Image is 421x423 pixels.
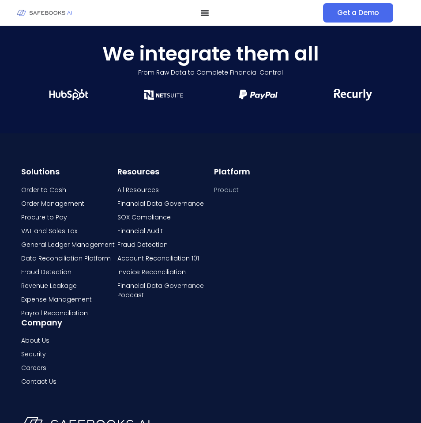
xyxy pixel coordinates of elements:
[305,87,400,105] div: 12 / 21
[117,167,212,177] h6: Resources
[21,318,116,328] h6: Company
[21,213,67,222] span: Procure to Pay
[21,254,116,263] a: Data Reconciliation Platform
[21,350,116,359] a: Security
[117,185,212,195] a: All Resources
[337,8,379,17] span: Get a Demo
[117,227,163,236] span: Financial Audit
[21,350,46,359] span: Security
[116,87,210,105] div: 10 / 21
[21,295,116,304] a: Expense Management
[21,336,116,345] a: About Us
[117,213,212,222] a: SOX Compliance
[21,199,116,208] a: Order Management
[323,3,393,23] a: Get a Demo
[21,268,116,277] a: Fraud Detection
[21,227,116,236] a: VAT and Sales Tax
[135,68,286,77] p: From Raw Data to Complete Financial Control
[117,254,212,263] a: Account Reconciliation 101
[214,185,239,195] span: Product
[21,167,116,177] h6: Solutions
[21,213,116,222] a: Procure to Pay
[21,309,88,318] span: Payroll Reconciliation
[21,295,92,304] span: Expense Management
[21,377,116,386] a: Contact Us
[21,185,116,195] a: Order to Cash
[21,363,46,373] span: Careers
[117,213,171,222] span: SOX Compliance
[117,281,212,300] a: Financial Data Governance Podcast
[21,336,49,345] span: About Us
[21,227,77,236] span: VAT and Sales Tax
[21,199,84,208] span: Order Management
[21,377,56,386] span: Contact Us
[21,254,111,263] span: Data Reconciliation Platform
[21,309,116,318] a: Payroll Reconciliation
[214,167,309,177] h6: Platform
[21,268,71,277] span: Fraud Detection
[200,8,209,17] button: Menu Toggle
[117,199,212,208] a: Financial Data Governance
[86,8,323,17] nav: Menu
[21,281,77,291] span: Revenue Leakage
[210,87,305,105] div: 11 / 21
[117,227,212,236] a: Financial Audit
[117,254,199,263] span: Account Reconciliation 101
[49,89,88,100] img: Financial Data Governance 18
[21,240,115,249] span: General Ledger Management
[117,185,159,195] span: All Resources
[117,240,168,249] span: Fraud Detection
[117,240,212,249] a: Fraud Detection
[21,363,116,373] a: Careers
[214,185,309,195] a: Product
[117,199,204,208] span: Financial Data Governance
[21,240,116,249] a: General Ledger Management
[117,268,212,277] a: Invoice Reconciliation
[144,87,183,102] img: Financial Data Governance 19
[21,42,400,66] h2: We integrate them all​
[117,268,186,277] span: Invoice Reconciliation
[333,87,372,102] img: Financial Data Governance 21
[21,185,66,195] span: Order to Cash
[21,281,116,291] a: Revenue Leakage
[239,87,278,102] img: Financial Data Governance 20
[21,87,400,105] div: Image Carousel
[21,89,116,102] div: 9 / 21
